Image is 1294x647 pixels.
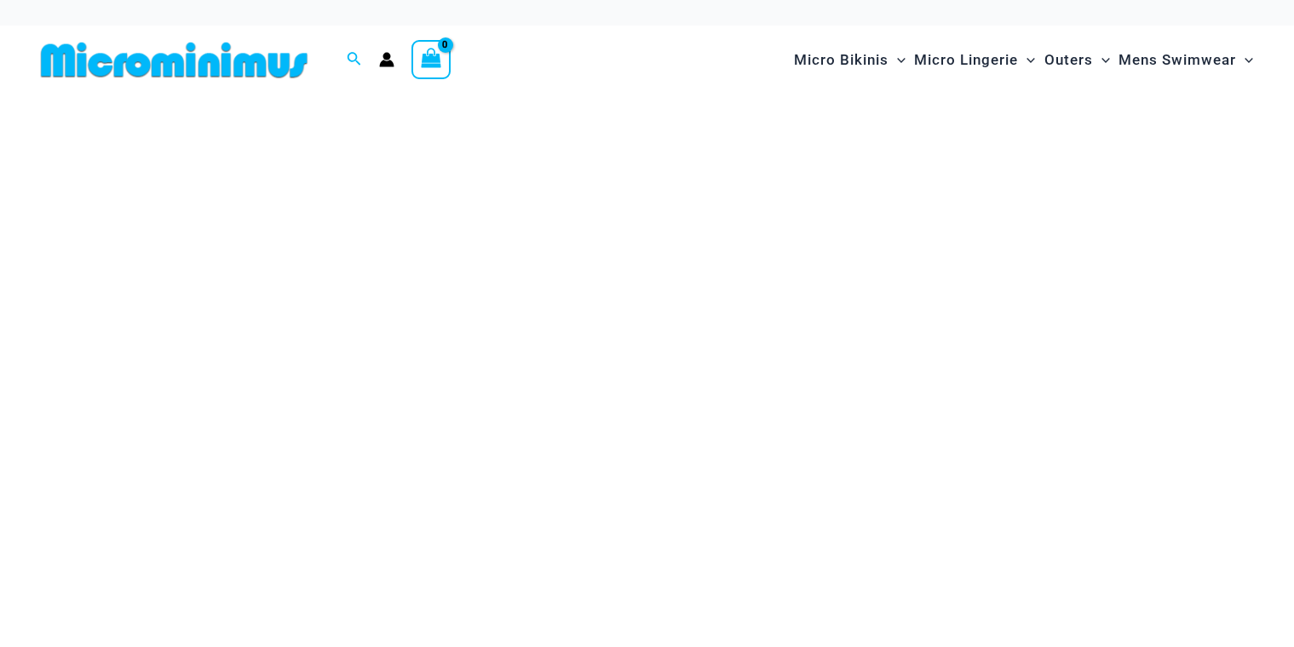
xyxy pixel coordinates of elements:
[1018,38,1035,82] span: Menu Toggle
[1040,34,1114,86] a: OutersMenu ToggleMenu Toggle
[794,38,889,82] span: Micro Bikinis
[914,38,1018,82] span: Micro Lingerie
[1093,38,1110,82] span: Menu Toggle
[1114,34,1257,86] a: Mens SwimwearMenu ToggleMenu Toggle
[34,41,314,79] img: MM SHOP LOGO FLAT
[379,52,394,67] a: Account icon link
[1044,38,1093,82] span: Outers
[1119,38,1236,82] span: Mens Swimwear
[347,49,362,71] a: Search icon link
[790,34,910,86] a: Micro BikinisMenu ToggleMenu Toggle
[889,38,906,82] span: Menu Toggle
[1236,38,1253,82] span: Menu Toggle
[787,31,1260,89] nav: Site Navigation
[910,34,1039,86] a: Micro LingerieMenu ToggleMenu Toggle
[411,40,451,79] a: View Shopping Cart, empty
